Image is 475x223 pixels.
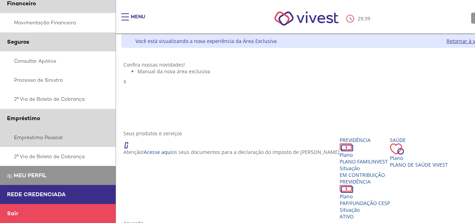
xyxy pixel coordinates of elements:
span: EM CONTRIBUIÇÃO [340,172,385,178]
div: Previdência [340,178,390,185]
span: X [123,78,126,85]
a: Previdência PlanoPAP/FUNDAÇÃO CESP SituaçãoAtivo [340,178,390,220]
img: Meu perfil [7,173,12,179]
span: Empréstimo [7,114,40,122]
div: Plano [340,151,390,158]
img: ico_atencao.png [123,137,135,149]
img: ico_dinheiro.png [340,143,353,151]
span: Manual da nova área exclusiva [137,68,210,75]
a: Acesse aqui [144,149,172,155]
span: Plano de Saúde VIVEST [390,161,448,168]
div: Previdência [340,137,390,143]
span: PLANO FAMILINVEST [340,158,388,165]
img: Vivest [267,4,346,33]
a: Saúde PlanoPlano de Saúde VIVEST [390,137,448,168]
a: Previdência PlanoPLANO FAMILINVEST SituaçãoEM CONTRIBUIÇÃO [340,137,390,178]
div: Menu [131,13,145,27]
div: Situação [340,206,390,213]
div: Você está visualizando a nova experiência da Área Exclusiva [135,38,277,44]
div: Plano [340,193,390,200]
div: : [346,15,372,23]
span: Sair [7,210,18,217]
span: Rede Credenciada [7,191,66,198]
img: ico_coracao.png [390,143,404,155]
span: PAP/FUNDAÇÃO CESP [340,200,390,206]
div: Plano [390,155,448,161]
div: Saúde [390,137,448,143]
img: ico_dinheiro.png [340,185,353,193]
span: 39 [365,15,370,22]
span: Meu perfil [14,172,46,179]
span: 29 [358,15,363,22]
p: Atenção! os seus documentos para a declaração do Imposto de [PERSON_NAME] [123,149,340,155]
span: Ativo [340,213,354,220]
div: Situação [340,165,390,172]
span: Seguros [7,38,29,45]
